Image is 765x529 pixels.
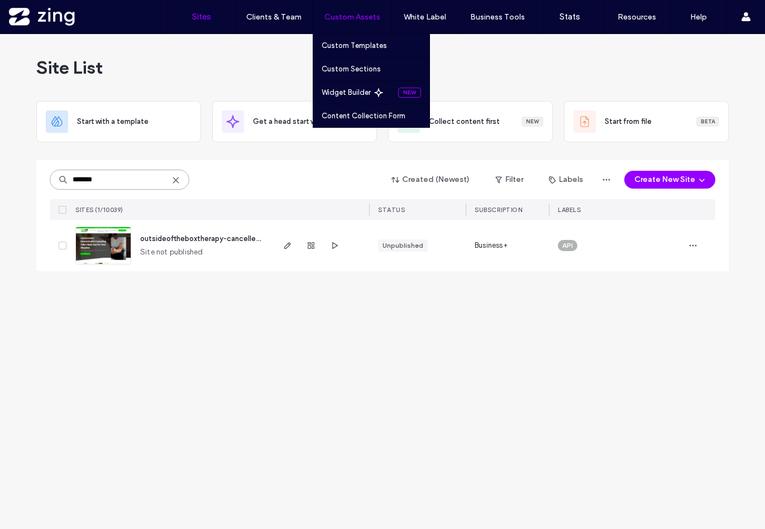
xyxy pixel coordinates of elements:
[36,56,103,79] span: Site List
[253,116,332,127] span: Get a head start with AI
[322,34,429,57] a: Custom Templates
[388,101,553,142] div: Collect content firstNew
[475,240,508,251] span: Business+
[378,206,405,214] span: STATUS
[605,116,652,127] span: Start from file
[36,101,201,142] div: Start with a template
[140,234,280,243] a: outsideoftheboxtherapy-cancelled-post
[539,171,593,189] button: Labels
[484,171,534,189] button: Filter
[690,12,707,22] label: Help
[322,41,387,50] label: Custom Templates
[560,12,580,22] label: Stats
[77,116,149,127] span: Start with a template
[322,88,371,97] label: Widget Builder
[558,206,581,214] span: LABELS
[246,12,302,22] label: Clients & Team
[322,57,429,80] a: Custom Sections
[429,116,500,127] span: Collect content first
[26,8,49,18] span: Help
[322,81,398,104] a: Widget Builder
[624,171,715,189] button: Create New Site
[322,104,429,127] a: Content Collection Form
[562,241,573,251] span: API
[696,117,719,127] div: Beta
[322,65,381,73] label: Custom Sections
[398,88,421,98] div: New
[470,12,525,22] label: Business Tools
[404,12,446,22] label: White Label
[618,12,656,22] label: Resources
[322,112,405,120] label: Content Collection Form
[475,206,522,214] span: SUBSCRIPTION
[212,101,377,142] div: Get a head start with AI
[324,12,380,22] label: Custom Assets
[522,117,543,127] div: New
[564,101,729,142] div: Start from fileBeta
[192,12,211,22] label: Sites
[140,247,203,258] span: Site not published
[382,241,423,251] div: Unpublished
[75,206,123,214] span: SITES (1/10039)
[382,171,480,189] button: Created (Newest)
